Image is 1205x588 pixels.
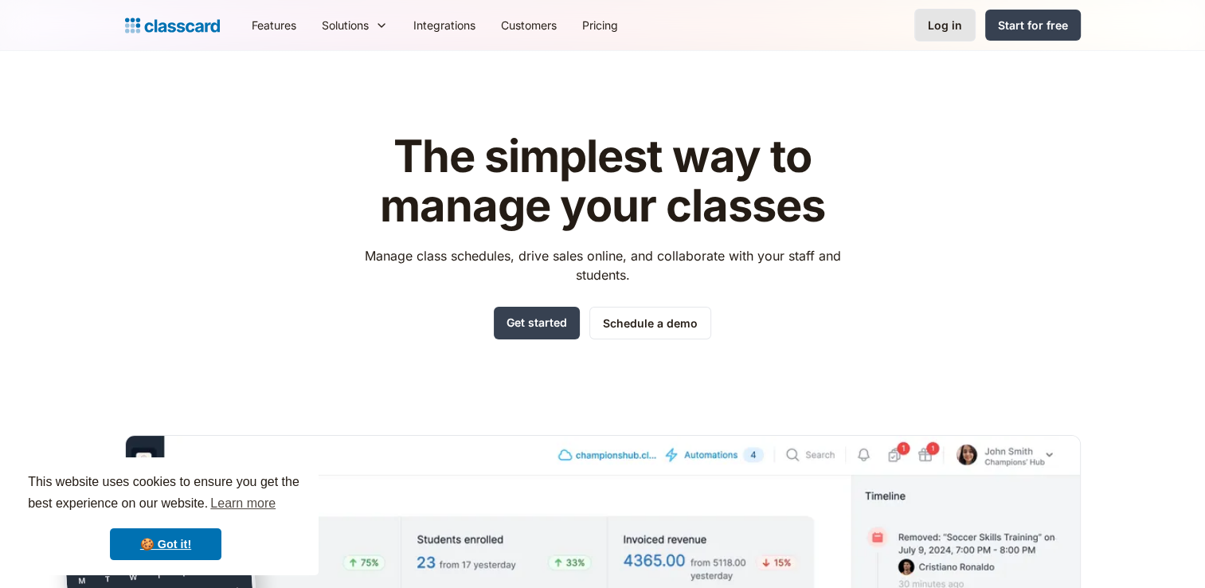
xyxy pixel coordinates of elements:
[322,17,369,33] div: Solutions
[28,472,303,515] span: This website uses cookies to ensure you get the best experience on our website.
[350,246,855,284] p: Manage class schedules, drive sales online, and collaborate with your staff and students.
[985,10,1081,41] a: Start for free
[13,457,319,575] div: cookieconsent
[309,7,401,43] div: Solutions
[494,307,580,339] a: Get started
[488,7,569,43] a: Customers
[928,17,962,33] div: Log in
[569,7,631,43] a: Pricing
[350,132,855,230] h1: The simplest way to manage your classes
[208,492,278,515] a: learn more about cookies
[914,9,976,41] a: Log in
[401,7,488,43] a: Integrations
[110,528,221,560] a: dismiss cookie message
[589,307,711,339] a: Schedule a demo
[239,7,309,43] a: Features
[125,14,220,37] a: home
[998,17,1068,33] div: Start for free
